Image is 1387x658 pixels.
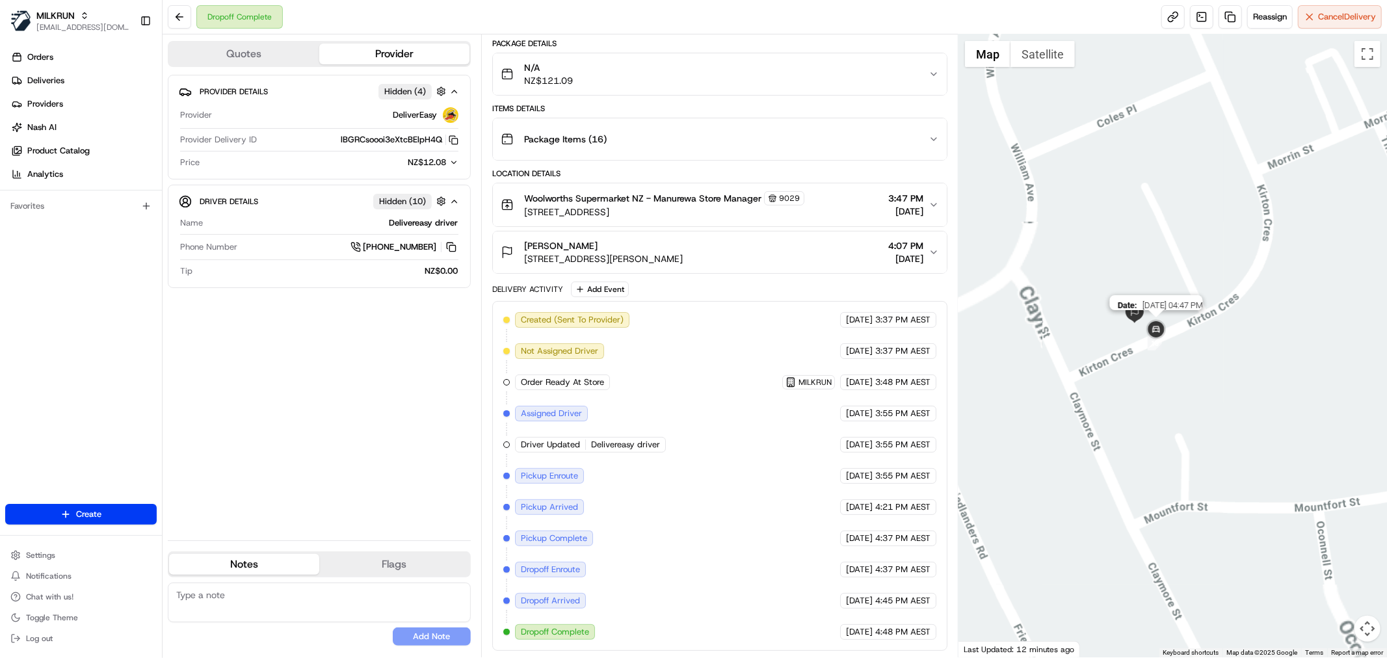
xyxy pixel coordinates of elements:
div: Delivery Activity [492,284,563,295]
span: Phone Number [180,241,237,253]
span: Hidden ( 4 ) [384,86,426,98]
button: Show satellite imagery [1011,41,1075,67]
span: DeliverEasy [393,109,438,121]
span: 3:48 PM AEST [875,376,931,388]
button: Notifications [5,567,157,585]
span: Map data ©2025 Google [1226,649,1297,656]
span: [DATE] [846,408,873,419]
button: Flags [319,554,469,575]
span: Dropoff Complete [521,626,589,638]
button: MILKRUN [36,9,75,22]
span: Dropoff Arrived [521,595,580,607]
span: 4:07 PM [888,239,923,252]
span: [DATE] [846,626,873,638]
span: Date : [1118,300,1137,310]
span: Toggle Theme [26,612,78,623]
a: Providers [5,94,162,114]
button: Keyboard shortcuts [1163,648,1219,657]
span: [DATE] [888,205,923,218]
button: Reassign [1247,5,1293,29]
span: Pickup Arrived [521,501,578,513]
button: Provider DetailsHidden (4) [179,81,460,102]
span: [PERSON_NAME] [524,239,598,252]
img: MILKRUN [10,10,31,31]
span: Created (Sent To Provider) [521,314,624,326]
span: Deliveries [27,75,64,86]
span: N/A [524,61,573,74]
span: Notifications [26,571,72,581]
div: Last Updated: 12 minutes ago [958,641,1080,657]
div: Delivereasy driver [208,217,458,229]
button: Driver DetailsHidden (10) [179,191,460,212]
span: 3:55 PM AEST [875,439,931,451]
img: Google [962,640,1005,657]
button: Quotes [169,44,319,64]
span: Provider Delivery ID [180,134,257,146]
span: MILKRUN [799,377,832,388]
span: Chat with us! [26,592,73,602]
span: [DATE] [846,470,873,482]
button: Woolworths Supermarket NZ - Manurewa Store Manager9029[STREET_ADDRESS]3:47 PM[DATE] [493,183,947,226]
span: Providers [27,98,63,110]
span: Not Assigned Driver [521,345,598,357]
span: 4:37 PM AEST [875,533,931,544]
span: Provider [180,109,212,121]
span: 4:45 PM AEST [875,595,931,607]
span: Driver Details [200,196,258,207]
span: Cancel Delivery [1318,11,1376,23]
button: Chat with us! [5,588,157,606]
span: NZ$121.09 [524,74,573,87]
span: [DATE] [846,345,873,357]
a: Orders [5,47,162,68]
span: 3:47 PM [888,192,923,205]
span: 4:37 PM AEST [875,564,931,575]
span: 3:55 PM AEST [875,408,931,419]
span: Name [180,217,203,229]
div: Package Details [492,38,947,49]
button: Provider [319,44,469,64]
button: MILKRUNMILKRUN[EMAIL_ADDRESS][DOMAIN_NAME] [5,5,135,36]
span: 3:37 PM AEST [875,314,931,326]
span: Delivereasy driver [591,439,660,451]
span: [DATE] [846,314,873,326]
span: Settings [26,550,55,560]
img: delivereasy_logo.png [443,107,458,123]
button: Show street map [965,41,1011,67]
span: [DATE] 04:47 PM [1143,300,1203,310]
span: Price [180,157,200,168]
span: 3:55 PM AEST [875,470,931,482]
span: Pickup Complete [521,533,587,544]
button: Hidden (10) [373,193,449,209]
a: [PHONE_NUMBER] [350,240,458,254]
span: [PHONE_NUMBER] [363,241,437,253]
span: [DATE] [846,439,873,451]
button: Log out [5,629,157,648]
span: Package Items ( 16 ) [524,133,607,146]
span: Dropoff Enroute [521,564,580,575]
div: Favorites [5,196,157,217]
a: Terms (opens in new tab) [1305,649,1323,656]
a: Report a map error [1331,649,1383,656]
span: Pickup Enroute [521,470,578,482]
span: [STREET_ADDRESS] [524,205,804,218]
div: Location Details [492,168,947,179]
div: NZ$0.00 [198,265,458,277]
button: N/ANZ$121.09 [493,53,947,95]
button: Add Event [571,282,629,297]
span: 9029 [779,193,800,204]
button: [EMAIL_ADDRESS][DOMAIN_NAME] [36,22,129,33]
span: 4:48 PM AEST [875,626,931,638]
span: [DATE] [846,564,873,575]
button: Hidden (4) [378,83,449,99]
span: Analytics [27,168,63,180]
span: Create [76,508,101,520]
span: Woolworths Supermarket NZ - Manurewa Store Manager [524,192,761,205]
button: Toggle Theme [5,609,157,627]
a: Analytics [5,164,162,185]
span: 4:21 PM AEST [875,501,931,513]
span: Tip [180,265,192,277]
a: Nash AI [5,117,162,138]
button: Package Items (16) [493,118,947,160]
